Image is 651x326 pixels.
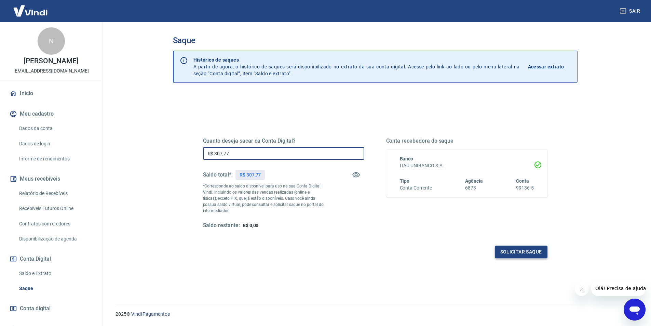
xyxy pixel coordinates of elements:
[13,67,89,75] p: [EMAIL_ADDRESS][DOMAIN_NAME]
[203,222,240,229] h5: Saldo restante:
[193,56,520,77] p: A partir de agora, o histórico de saques será disponibilizado no extrato da sua conta digital. Ac...
[16,266,94,281] a: Saldo e Extrato
[516,178,529,184] span: Conta
[8,86,94,101] a: Início
[8,171,94,186] button: Meus recebíveis
[618,5,643,17] button: Sair
[400,156,413,161] span: Banco
[20,304,51,313] span: Conta digital
[8,251,94,266] button: Conta Digital
[8,0,53,21] img: Vindi
[243,223,259,228] span: R$ 0,00
[400,162,534,169] h6: ITAÚ UNIBANCO S.A.
[16,121,94,135] a: Dados da conta
[116,311,635,318] p: 2025 ©
[16,137,94,151] a: Dados de login
[4,5,57,10] span: Olá! Precisa de ajuda?
[400,178,410,184] span: Tipo
[203,171,233,178] h5: Saldo total*:
[591,281,646,296] iframe: Mensagem da empresa
[203,138,364,144] h5: Quanto deseja sacar da Conta Digital?
[24,57,78,65] p: [PERSON_NAME]
[528,56,572,77] a: Acessar extrato
[516,184,534,192] h6: 99136-5
[16,152,94,166] a: Informe de rendimentos
[16,201,94,216] a: Recebíveis Futuros Online
[16,282,94,296] a: Saque
[8,301,94,316] a: Conta digital
[400,184,432,192] h6: Conta Corrente
[16,186,94,200] a: Relatório de Recebíveis
[16,232,94,246] a: Disponibilização de agenda
[193,56,520,63] p: Histórico de saques
[386,138,547,144] h5: Conta recebedora do saque
[528,63,564,70] p: Acessar extrato
[16,217,94,231] a: Contratos com credores
[173,36,578,45] h3: Saque
[495,246,547,258] button: Solicitar saque
[624,299,646,321] iframe: Botão para abrir a janela de mensagens
[465,178,483,184] span: Agência
[8,106,94,121] button: Meu cadastro
[465,184,483,192] h6: 6873
[575,282,588,296] iframe: Fechar mensagem
[38,27,65,55] div: N
[131,311,170,317] a: Vindi Pagamentos
[240,171,261,179] p: R$ 307,77
[203,183,324,214] p: *Corresponde ao saldo disponível para uso na sua Conta Digital Vindi. Incluindo os valores das ve...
